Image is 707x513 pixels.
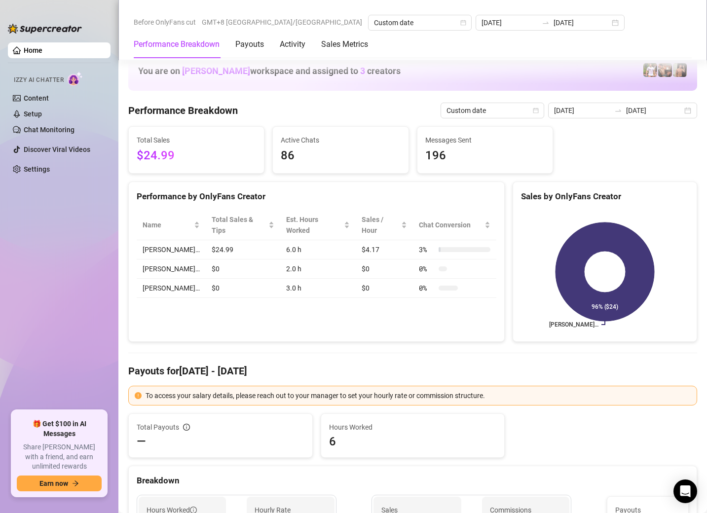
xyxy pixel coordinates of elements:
[137,135,256,146] span: Total Sales
[329,422,497,433] span: Hours Worked
[673,479,697,503] div: Open Intercom Messenger
[614,107,622,114] span: to
[419,263,435,274] span: 0 %
[206,259,280,279] td: $0
[542,19,550,27] span: to
[146,390,691,401] div: To access your salary details, please reach out to your manager to set your hourly rate or commis...
[24,110,42,118] a: Setup
[281,147,400,165] span: 86
[447,103,538,118] span: Custom date
[549,321,598,328] text: [PERSON_NAME]…
[137,190,496,203] div: Performance by OnlyFans Creator
[658,63,672,77] img: Osvaldo
[460,20,466,26] span: calendar
[72,480,79,487] span: arrow-right
[554,105,610,116] input: Start date
[643,63,657,77] img: Hector
[280,279,356,298] td: 3.0 h
[206,240,280,259] td: $24.99
[356,279,413,298] td: $0
[135,392,142,399] span: exclamation-circle
[137,434,146,449] span: —
[137,279,206,298] td: [PERSON_NAME]…
[137,422,179,433] span: Total Payouts
[673,63,687,77] img: Zach
[212,214,266,236] span: Total Sales & Tips
[419,283,435,293] span: 0 %
[614,107,622,114] span: swap-right
[24,46,42,54] a: Home
[17,442,102,472] span: Share [PERSON_NAME] with a friend, and earn unlimited rewards
[533,108,539,113] span: calendar
[128,364,697,378] h4: Payouts for [DATE] - [DATE]
[425,135,545,146] span: Messages Sent
[425,147,545,165] span: 196
[329,434,497,449] span: 6
[374,15,466,30] span: Custom date
[280,240,356,259] td: 6.0 h
[286,214,342,236] div: Est. Hours Worked
[17,419,102,439] span: 🎁 Get $100 in AI Messages
[554,17,610,28] input: End date
[24,94,49,102] a: Content
[419,244,435,255] span: 3 %
[137,474,689,487] div: Breakdown
[280,259,356,279] td: 2.0 h
[202,15,362,30] span: GMT+8 [GEOGRAPHIC_DATA]/[GEOGRAPHIC_DATA]
[183,424,190,431] span: info-circle
[360,66,365,76] span: 3
[24,165,50,173] a: Settings
[143,220,192,230] span: Name
[356,210,413,240] th: Sales / Hour
[134,15,196,30] span: Before OnlyFans cut
[362,214,399,236] span: Sales / Hour
[134,38,220,50] div: Performance Breakdown
[137,259,206,279] td: [PERSON_NAME]…
[321,38,368,50] div: Sales Metrics
[137,240,206,259] td: [PERSON_NAME]…
[14,75,64,85] span: Izzy AI Chatter
[24,146,90,153] a: Discover Viral Videos
[542,19,550,27] span: swap-right
[182,66,250,76] span: [PERSON_NAME]
[235,38,264,50] div: Payouts
[482,17,538,28] input: Start date
[137,147,256,165] span: $24.99
[356,259,413,279] td: $0
[128,104,238,117] h4: Performance Breakdown
[626,105,682,116] input: End date
[206,279,280,298] td: $0
[68,72,83,86] img: AI Chatter
[356,240,413,259] td: $4.17
[138,66,401,76] h1: You are on workspace and assigned to creators
[137,210,206,240] th: Name
[521,190,689,203] div: Sales by OnlyFans Creator
[206,210,280,240] th: Total Sales & Tips
[413,210,496,240] th: Chat Conversion
[39,479,68,487] span: Earn now
[419,220,483,230] span: Chat Conversion
[17,476,102,491] button: Earn nowarrow-right
[281,135,400,146] span: Active Chats
[8,24,82,34] img: logo-BBDzfeDw.svg
[280,38,305,50] div: Activity
[24,126,74,134] a: Chat Monitoring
